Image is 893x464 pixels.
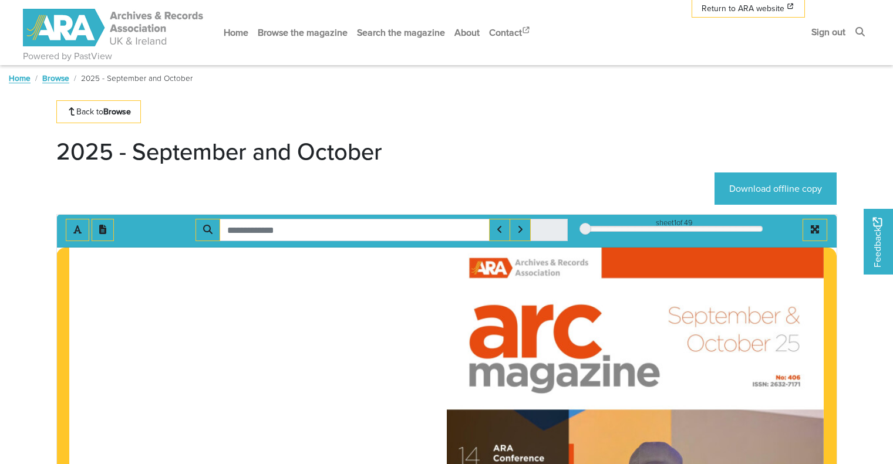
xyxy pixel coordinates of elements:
span: Feedback [871,217,885,267]
span: 2025 - September and October [81,72,193,84]
a: Search the magazine [352,17,450,48]
div: sheet of 49 [585,217,763,228]
button: Previous Match [489,219,510,241]
a: Contact [484,17,536,48]
a: Would you like to provide feedback? [864,209,893,275]
button: Open transcription window [92,219,114,241]
button: Search [196,219,220,241]
a: Home [9,72,31,84]
a: Sign out [807,16,850,48]
span: Return to ARA website [702,2,784,15]
input: Search for [220,219,490,241]
a: Browse [42,72,69,84]
a: Back toBrowse [56,100,141,123]
span: 1 [674,217,676,228]
a: About [450,17,484,48]
button: Toggle text selection (Alt+T) [66,219,89,241]
a: Download offline copy [715,172,837,205]
button: Full screen mode [803,219,827,241]
img: ARA - ARC Magazine | Powered by PastView [23,9,205,46]
a: ARA - ARC Magazine | Powered by PastView logo [23,2,205,53]
button: Next Match [510,219,531,241]
a: Home [219,17,253,48]
a: Powered by PastView [23,49,112,63]
strong: Browse [103,106,131,117]
a: Browse the magazine [253,17,352,48]
h1: 2025 - September and October [56,137,382,165]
